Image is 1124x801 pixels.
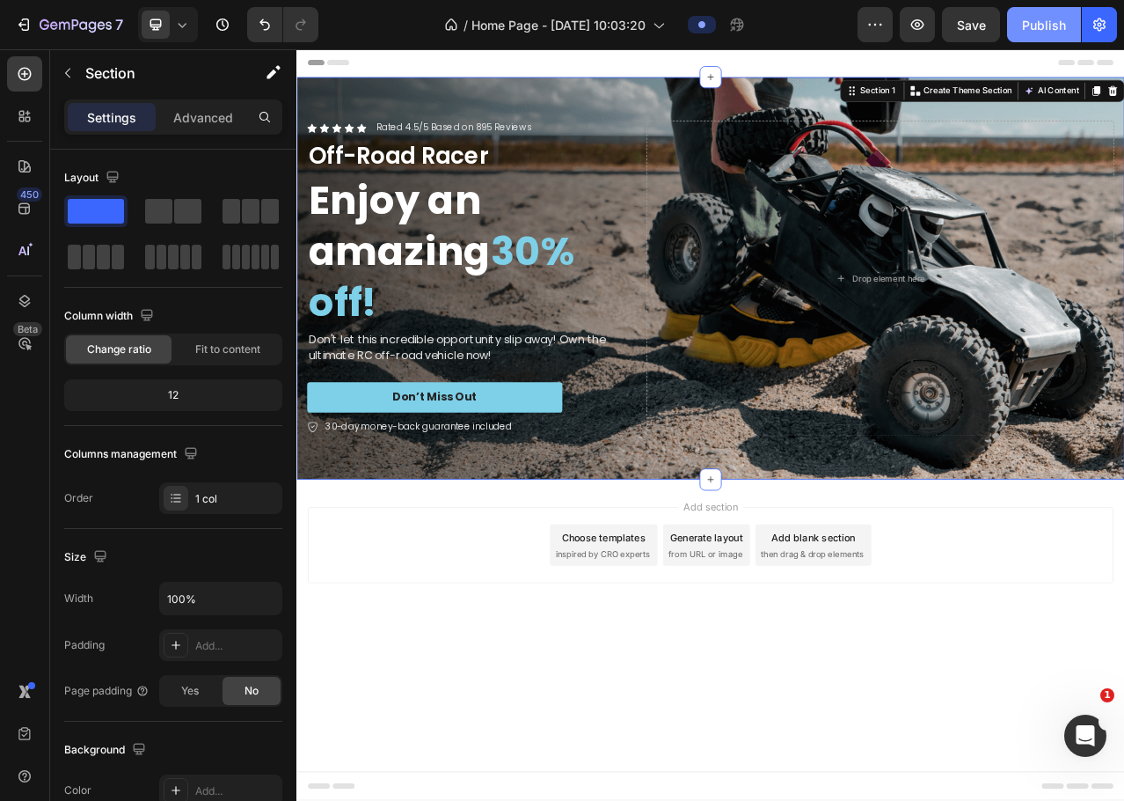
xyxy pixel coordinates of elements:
div: Padding [64,637,105,653]
div: Columns management [64,443,201,467]
p: 7 [115,14,123,35]
span: inspired by CRO experts [330,636,450,652]
p: Settings [87,108,136,127]
div: 450 [17,187,42,202]
p: Create Theme Section [799,46,912,62]
span: Yes [181,683,199,699]
span: Add section [486,575,570,593]
span: then drag & drop elements [592,636,723,652]
div: Size [64,546,111,570]
iframe: Design area [296,49,1124,801]
div: Width [64,591,93,606]
span: No [245,683,259,699]
input: Auto [160,583,281,614]
button: 7 [7,7,131,42]
div: Generate layout [477,614,569,633]
div: Drop element here [708,286,801,300]
div: Section 1 [715,46,767,62]
div: Order [64,490,93,506]
p: Advanced [173,108,233,127]
span: Change ratio [87,342,151,357]
div: Beta [13,322,42,336]
span: / [463,16,468,34]
span: Fit to content [195,342,260,357]
div: Undo/Redo [247,7,318,42]
div: Add... [195,783,278,799]
div: Column width [64,305,157,328]
iframe: Intercom live chat [1064,715,1106,757]
div: Choose templates [339,614,445,633]
button: AI Content [923,43,1001,64]
div: Page padding [64,683,150,699]
span: 1 [1100,688,1114,702]
p: Section [85,62,230,84]
div: 12 [68,383,279,408]
span: Save [957,18,986,33]
div: Publish [1022,16,1066,34]
div: Layout [64,166,123,190]
button: Save [942,7,1000,42]
button: Publish [1007,7,1081,42]
div: 1 col [195,491,278,507]
span: from URL or image [474,636,568,652]
div: Add... [195,638,278,654]
div: Color [64,783,91,798]
div: Add blank section [605,614,712,633]
span: Home Page - [DATE] 10:03:20 [471,16,646,34]
div: Background [64,739,150,762]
